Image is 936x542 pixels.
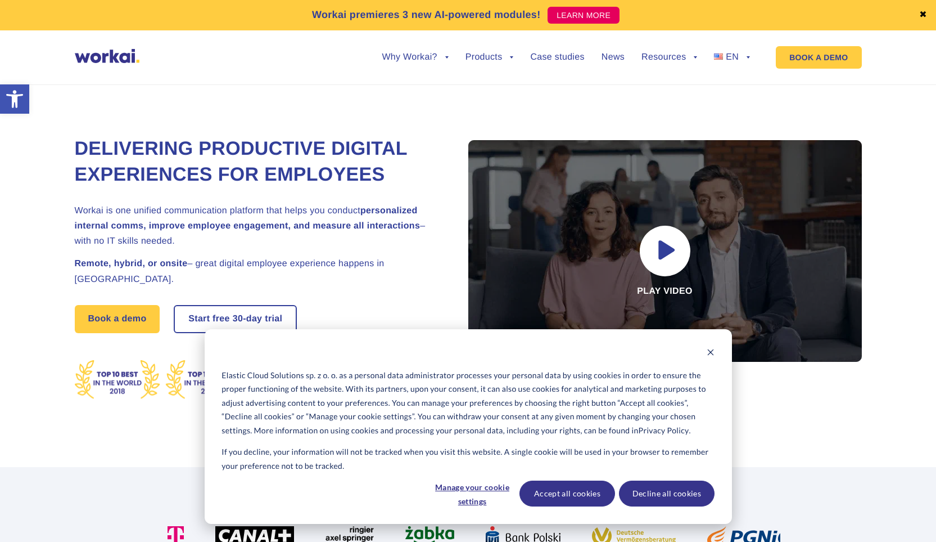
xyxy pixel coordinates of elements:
[312,7,541,23] p: Workai premieres 3 new AI-powered modules!
[175,306,296,332] a: Start free30-daytrial
[530,53,584,62] a: Case studies
[75,203,440,249] h2: Workai is one unified communication platform that helps you conduct – with no IT skills needed.
[548,7,620,24] a: LEARN MORE
[465,53,514,62] a: Products
[233,315,263,324] i: 30-day
[468,140,862,362] div: Play video
[75,256,440,286] h2: – great digital employee experience happens in [GEOGRAPHIC_DATA].
[221,369,714,438] p: Elastic Cloud Solutions sp. z o. o. as a personal data administrator processes your personal data...
[429,481,516,507] button: Manage your cookie settings
[75,305,160,333] a: Book a demo
[382,53,448,62] a: Why Workai?
[75,136,440,188] h1: Delivering Productive Digital Experiences for Employees
[919,11,927,20] a: ✖
[726,52,739,62] span: EN
[619,481,715,507] button: Decline all cookies
[641,53,697,62] a: Resources
[221,445,714,473] p: If you decline, your information will not be tracked when you visit this website. A single cookie...
[156,492,780,506] h2: More than 100 fast-growing enterprises trust Workai
[519,481,615,507] button: Accept all cookies
[639,424,689,438] a: Privacy Policy
[707,347,715,361] button: Dismiss cookie banner
[205,329,732,524] div: Cookie banner
[602,53,625,62] a: News
[776,46,861,69] a: BOOK A DEMO
[75,259,188,268] strong: Remote, hybrid, or onsite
